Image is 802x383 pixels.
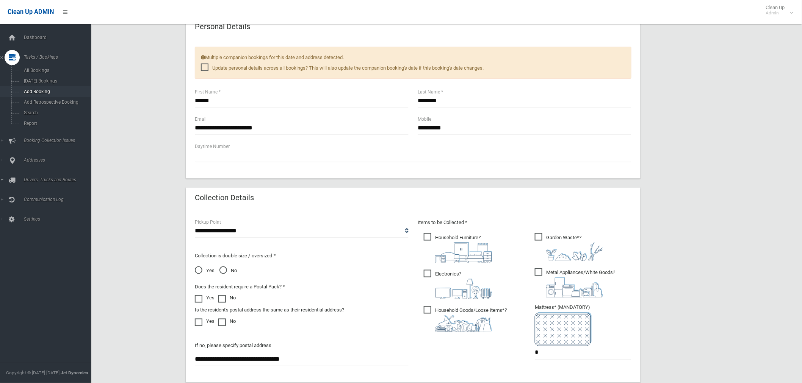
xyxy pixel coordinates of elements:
label: Yes [195,317,215,326]
span: Booking Collection Issues [22,138,97,143]
img: b13cc3517677393f34c0a387616ef184.png [435,315,492,332]
span: Communication Log [22,197,97,202]
span: [DATE] Bookings [22,78,91,84]
i: ? [546,270,615,297]
label: No [218,317,236,326]
span: Tasks / Bookings [22,54,97,60]
p: Items to be Collected * [418,218,631,227]
label: No [218,294,236,303]
span: Household Furniture [424,233,492,263]
label: Is the resident's postal address the same as their residential address? [195,306,344,315]
span: Garden Waste* [535,233,603,261]
span: Household Goods/Loose Items* [424,306,507,332]
i: ? [546,235,603,261]
label: Does the resident require a Postal Pack? * [195,283,285,292]
span: Add Retrospective Booking [22,100,91,105]
p: Collection is double size / oversized * [195,251,409,260]
small: Admin [766,10,785,16]
span: Electronics [424,270,492,299]
div: Multiple companion bookings for this date and address detected. [195,47,631,79]
i: ? [435,308,507,332]
span: Yes [195,266,215,276]
span: Search [22,110,91,115]
span: Clean Up ADMIN [8,8,54,16]
header: Personal Details [186,19,259,34]
img: 394712a680b73dbc3d2a6a3a7ffe5a07.png [435,279,492,299]
span: Metal Appliances/White Goods [535,268,615,297]
i: ? [435,271,492,299]
label: If no, please specify postal address [195,341,271,350]
span: No [219,266,237,276]
img: aa9efdbe659d29b613fca23ba79d85cb.png [435,242,492,263]
span: Mattress* (MANDATORY) [535,305,631,346]
span: Addresses [22,157,97,163]
span: Clean Up [762,5,793,16]
img: 36c1b0289cb1767239cdd3de9e694f19.png [546,277,603,297]
header: Collection Details [186,190,263,205]
img: e7408bece873d2c1783593a074e5cb2f.png [535,312,592,346]
span: Drivers, Trucks and Routes [22,177,97,182]
span: Copyright © [DATE]-[DATE] [6,370,60,375]
span: Update personal details across all bookings? This will also update the companion booking's date i... [201,64,484,73]
i: ? [435,235,492,263]
span: Add Booking [22,89,91,94]
span: All Bookings [22,68,91,73]
strong: Jet Dynamics [61,370,88,375]
span: Settings [22,216,97,222]
span: Report [22,121,91,126]
label: Yes [195,294,215,303]
span: Dashboard [22,35,97,40]
img: 4fd8a5c772b2c999c83690221e5242e0.png [546,242,603,261]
